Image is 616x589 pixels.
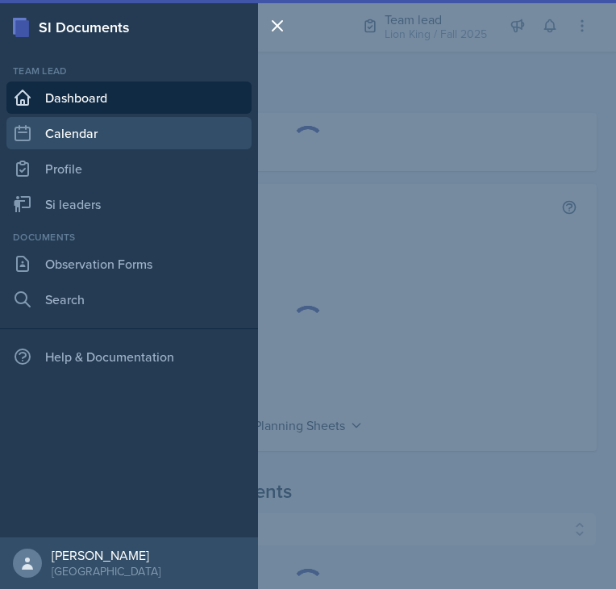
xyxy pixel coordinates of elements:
a: Si leaders [6,188,252,220]
a: Dashboard [6,81,252,114]
div: Team lead [6,64,252,78]
a: Search [6,283,252,315]
a: Profile [6,152,252,185]
div: [PERSON_NAME] [52,547,160,563]
a: Calendar [6,117,252,149]
div: Help & Documentation [6,340,252,373]
div: [GEOGRAPHIC_DATA] [52,563,160,579]
div: Documents [6,230,252,244]
a: Observation Forms [6,248,252,280]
